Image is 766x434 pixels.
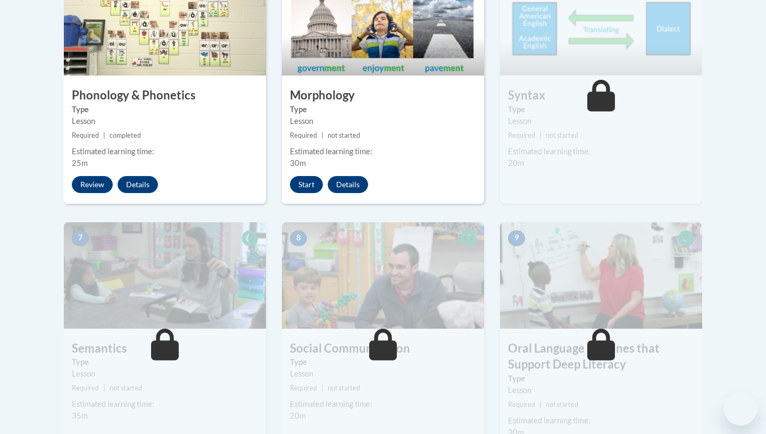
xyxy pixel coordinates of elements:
[723,391,757,425] iframe: Button to launch messaging window
[290,411,306,420] span: 20m
[328,176,368,193] button: Details
[500,222,702,329] img: Course Image
[110,384,142,392] span: not started
[282,340,484,357] h3: Social Communication
[118,176,158,193] button: Details
[328,384,360,392] span: not started
[508,115,694,127] div: Lesson
[508,230,525,246] span: 9
[64,87,266,104] h3: Phonology & Phonetics
[72,356,258,368] label: Type
[72,104,258,115] label: Type
[508,385,694,396] div: Lesson
[72,131,99,139] span: Required
[103,131,105,139] span: |
[328,131,360,139] span: not started
[72,368,258,380] div: Lesson
[64,222,266,329] img: Course Image
[72,115,258,127] div: Lesson
[508,146,694,157] div: Estimated learning time:
[282,87,484,104] h3: Morphology
[290,398,476,410] div: Estimated learning time:
[546,131,578,139] span: not started
[290,146,476,157] div: Estimated learning time:
[500,87,702,104] h3: Syntax
[539,131,542,139] span: |
[103,384,105,392] span: |
[539,400,542,408] span: |
[290,176,323,193] button: Start
[290,384,317,392] span: Required
[508,400,535,408] span: Required
[290,230,307,246] span: 8
[508,131,535,139] span: Required
[72,398,258,410] div: Estimated learning time:
[290,104,476,115] label: Type
[290,158,306,168] span: 30m
[72,158,88,168] span: 25m
[110,131,141,139] span: completed
[290,131,317,139] span: Required
[508,104,694,115] label: Type
[546,400,578,408] span: not started
[282,222,484,329] img: Course Image
[500,340,702,373] h3: Oral Language Routines that Support Deep Literacy
[64,340,266,357] h3: Semantics
[321,131,323,139] span: |
[508,415,694,427] div: Estimated learning time:
[72,384,99,392] span: Required
[508,158,524,168] span: 20m
[290,115,476,127] div: Lesson
[72,176,113,193] button: Review
[72,230,89,246] span: 7
[72,146,258,157] div: Estimated learning time:
[508,373,694,385] label: Type
[290,368,476,380] div: Lesson
[290,356,476,368] label: Type
[72,411,88,420] span: 35m
[321,384,323,392] span: |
